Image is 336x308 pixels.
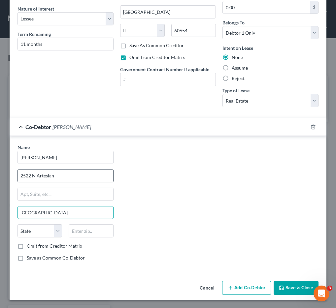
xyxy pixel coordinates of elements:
input: Enter zip.. [69,224,113,237]
button: Save & Close [274,281,319,295]
input: Enter name... [18,151,113,164]
input: Enter zip.. [171,24,216,37]
label: Assume [232,65,248,71]
label: Omit from Creditor Matrix [27,243,82,249]
label: Intent on Lease [222,45,253,51]
label: Save as Common Co-Debtor [27,255,85,261]
input: 0.00 [223,1,310,14]
label: Nature of Interest [17,5,54,12]
span: Co-Debtor [25,124,51,130]
input: Apt, Suite, etc... [18,188,113,200]
label: Omit from Creditor Matrix [129,54,185,61]
input: Enter address... [18,169,113,182]
iframe: Intercom live chat [314,286,329,301]
span: Belongs To [222,20,245,25]
input: Enter city... [120,6,216,18]
label: Reject [232,75,245,82]
span: [PERSON_NAME] [52,124,91,130]
label: Save As Common Creditor [129,42,184,49]
input: -- [18,38,113,50]
label: None [232,54,243,61]
span: 3 [327,286,332,291]
label: Government Contract Number if applicable [120,66,209,73]
button: Add Co-Debtor [222,281,271,295]
span: Name [17,144,30,150]
div: $ [310,1,318,14]
button: Cancel [194,282,219,295]
input: # [120,73,216,86]
span: Type of Lease [222,88,250,93]
label: Term Remaining [17,31,51,38]
input: Enter city... [18,206,113,219]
